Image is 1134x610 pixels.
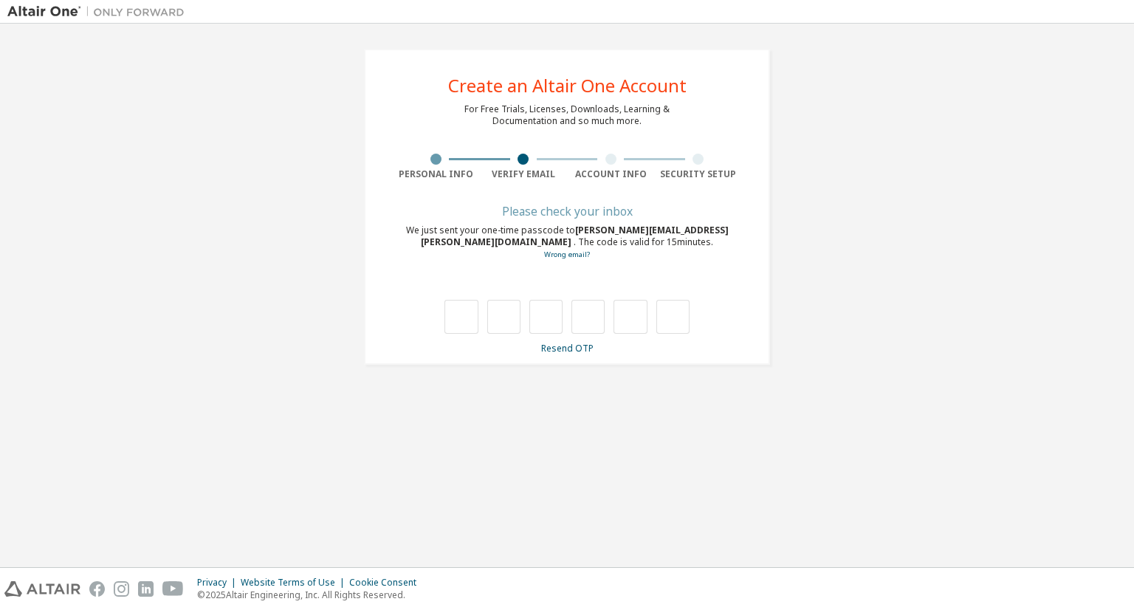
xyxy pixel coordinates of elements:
[4,581,80,597] img: altair_logo.svg
[541,342,594,354] a: Resend OTP
[197,589,425,601] p: © 2025 Altair Engineering, Inc. All Rights Reserved.
[7,4,192,19] img: Altair One
[349,577,425,589] div: Cookie Consent
[392,225,742,261] div: We just sent your one-time passcode to . The code is valid for 15 minutes.
[89,581,105,597] img: facebook.svg
[138,581,154,597] img: linkedin.svg
[567,168,655,180] div: Account Info
[392,207,742,216] div: Please check your inbox
[448,77,687,95] div: Create an Altair One Account
[544,250,590,259] a: Go back to the registration form
[197,577,241,589] div: Privacy
[114,581,129,597] img: instagram.svg
[655,168,743,180] div: Security Setup
[241,577,349,589] div: Website Terms of Use
[392,168,480,180] div: Personal Info
[480,168,568,180] div: Verify Email
[464,103,670,127] div: For Free Trials, Licenses, Downloads, Learning & Documentation and so much more.
[421,224,729,248] span: [PERSON_NAME][EMAIL_ADDRESS][PERSON_NAME][DOMAIN_NAME]
[162,581,184,597] img: youtube.svg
